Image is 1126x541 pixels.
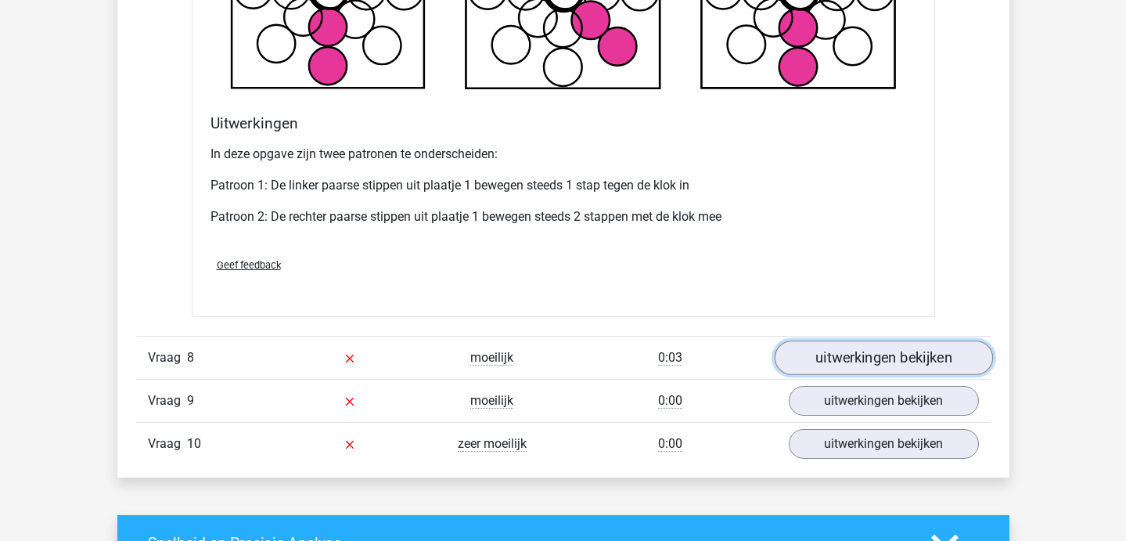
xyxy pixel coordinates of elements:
a: uitwerkingen bekijken [774,341,992,375]
span: Geef feedback [217,259,281,271]
span: 8 [187,350,194,365]
p: Patroon 2: De rechter paarse stippen uit plaatje 1 bewegen steeds 2 stappen met de klok mee [210,207,916,226]
span: 9 [187,393,194,408]
span: Vraag [148,435,187,453]
span: moeilijk [470,350,513,366]
a: uitwerkingen bekijken [789,429,979,459]
span: 0:00 [658,393,682,409]
span: Vraag [148,391,187,410]
h4: Uitwerkingen [210,114,916,132]
span: 0:00 [658,436,682,452]
a: uitwerkingen bekijken [789,386,979,416]
span: moeilijk [470,393,513,409]
p: In deze opgave zijn twee patronen te onderscheiden: [210,145,916,164]
span: 10 [187,436,201,451]
span: zeer moeilijk [458,436,527,452]
span: Vraag [148,348,187,367]
p: Patroon 1: De linker paarse stippen uit plaatje 1 bewegen steeds 1 stap tegen de klok in [210,176,916,195]
span: 0:03 [658,350,682,366]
